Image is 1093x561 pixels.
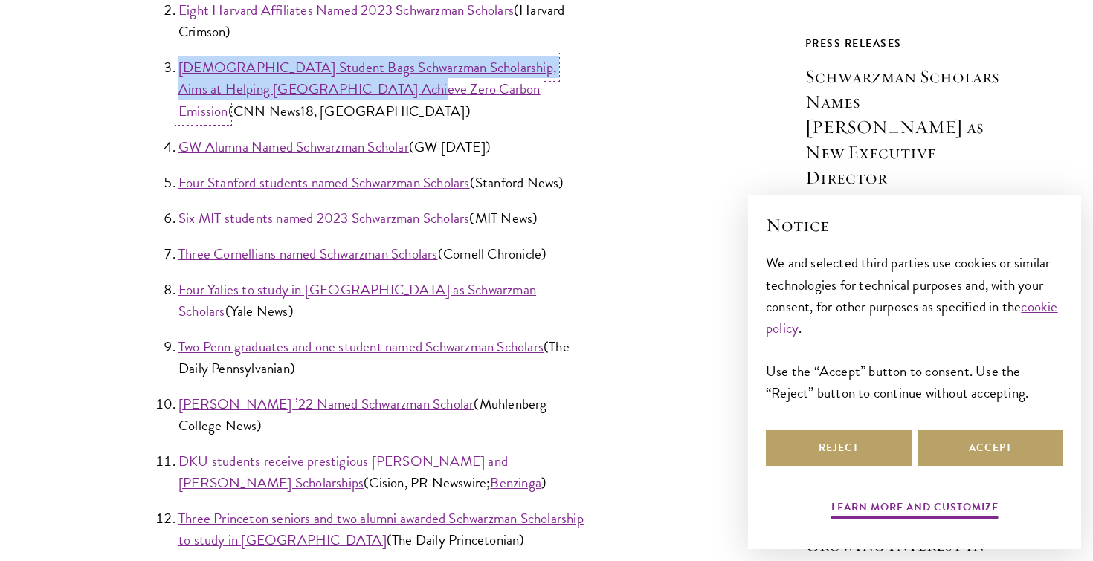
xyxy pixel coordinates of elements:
a: [PERSON_NAME] ’22 Named Schwarzman Scholar [178,393,474,415]
a: Four Stanford students named Schwarzman Scholars [178,172,470,193]
li: (Muhlenberg College News) [178,393,587,436]
li: (Cornell Chronicle) [178,243,587,265]
a: GW Alumna Named Schwarzman Scholar [178,136,409,158]
li: (Yale News) [178,279,587,322]
button: Reject [766,430,912,466]
a: Two Penn graduates and one student named Schwarzman Scholars [178,336,544,357]
div: We and selected third parties use cookies or similar technologies for technical purposes and, wit... [766,252,1063,403]
a: Benzinga [490,472,541,493]
li: (GW [DATE]) [178,136,587,158]
a: DKU students receive prestigious [PERSON_NAME] and [PERSON_NAME] Scholarships [178,450,508,493]
button: Accept [918,430,1063,466]
li: (Stanford News) [178,172,587,193]
a: Six MIT students named 2023 Schwarzman Scholars [178,207,469,229]
button: Learn more and customize [831,498,999,521]
a: cookie policy [766,296,1058,339]
li: (CNN News18, [GEOGRAPHIC_DATA]) [178,56,587,121]
a: Three Princeton seniors and two alumni awarded Schwarzman Scholarship to study in [GEOGRAPHIC_DATA] [178,508,584,551]
li: (MIT News) [178,207,587,229]
li: (The Daily Pennsylvanian) [178,336,587,379]
li: (Cision, PR Newswire; ) [178,450,587,493]
a: Three Cornellians named Schwarzman Scholars [178,243,438,265]
a: Four Yalies to study in [GEOGRAPHIC_DATA] as Schwarzman Scholars [178,279,536,322]
li: (The Daily Princetonian) [178,508,587,551]
div: Press Releases [805,34,1019,53]
h3: Schwarzman Scholars Names [PERSON_NAME] as New Executive Director [805,64,1019,190]
a: Press Releases Schwarzman Scholars Names [PERSON_NAME] as New Executive Director Read More [805,34,1019,232]
a: [DEMOGRAPHIC_DATA] Student Bags Schwarzman Scholarship, Aims at Helping [GEOGRAPHIC_DATA] Achieve... [178,56,556,121]
h2: Notice [766,213,1063,238]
